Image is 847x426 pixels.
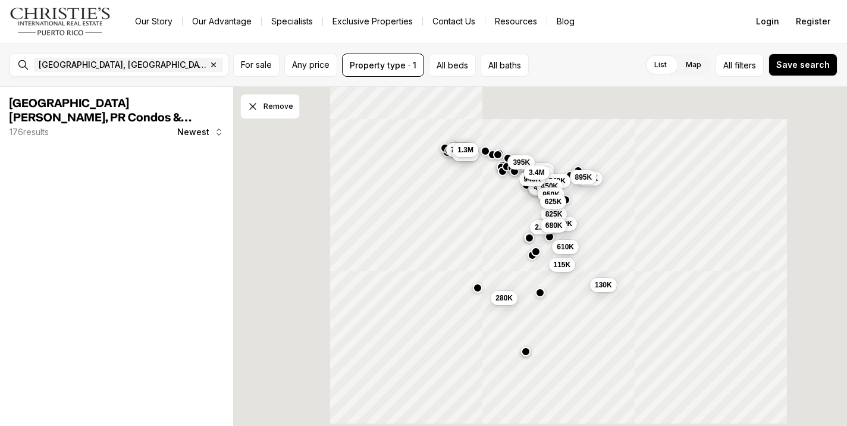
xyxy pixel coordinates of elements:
span: [GEOGRAPHIC_DATA][PERSON_NAME], PR Condos & Apartments for Sale [10,98,192,138]
a: Our Advantage [183,13,261,30]
button: 625K [540,195,567,209]
button: Save search [768,54,837,76]
button: 950K [538,187,564,202]
a: Resources [485,13,547,30]
button: 130K [590,278,617,292]
button: 349K [576,171,603,186]
span: 799K [451,145,468,154]
span: 435K [534,183,551,192]
a: Exclusive Properties [323,13,422,30]
a: Blog [547,13,584,30]
a: Our Story [126,13,182,30]
button: Register [789,10,837,33]
span: 945K [524,174,541,184]
span: Save search [776,60,830,70]
button: 1.29M [525,162,554,177]
button: 995K [528,181,555,195]
button: 280K [491,291,517,305]
span: 249K [548,176,566,186]
span: 280K [495,293,513,303]
button: 680K [541,218,567,233]
span: 950K [542,190,560,199]
button: 825K [541,207,567,221]
span: 830K [457,149,474,158]
button: Any price [284,54,337,77]
span: 1.3M [457,145,473,155]
span: 625K [545,197,562,206]
span: Any price [292,60,330,70]
span: Newest [177,127,209,137]
button: 830K [452,146,479,161]
span: 450K [541,181,559,191]
button: Login [749,10,786,33]
button: 2.3M [530,220,556,234]
button: 435K [529,180,556,195]
span: 395K [513,157,530,167]
a: Specialists [262,13,322,30]
label: List [645,54,676,76]
button: 799K [446,142,473,156]
span: 3.4M [529,167,545,177]
span: Register [796,17,830,26]
span: 895K [575,172,592,181]
button: Contact Us [423,13,485,30]
span: [GEOGRAPHIC_DATA], [GEOGRAPHIC_DATA], [GEOGRAPHIC_DATA] [39,60,206,70]
span: 2.3M [535,223,551,232]
button: All baths [481,54,529,77]
button: 5M [507,155,527,169]
button: 610K [552,240,579,254]
label: Map [676,54,711,76]
button: For sale [233,54,280,77]
span: filters [735,59,756,71]
button: 395K [508,155,535,169]
span: All [723,59,732,71]
button: Allfilters [716,54,764,77]
button: All beds [429,54,476,77]
button: 895K [570,170,597,184]
span: 825K [545,209,563,219]
span: 115K [554,260,571,270]
button: Property type · 1 [342,54,424,77]
button: 3.4M [524,165,550,179]
button: 1.3M [453,143,478,157]
button: 450K [537,179,563,193]
button: 945K [519,172,546,186]
img: logo [10,7,111,36]
span: 680K [545,221,563,230]
span: 130K [595,280,612,290]
button: Dismiss drawing [240,94,300,119]
button: 115K [549,258,576,272]
span: 610K [557,242,574,252]
button: Newest [170,120,231,144]
span: Login [756,17,779,26]
button: 249K [544,174,570,188]
span: For sale [241,60,272,70]
p: 176 results [10,127,49,137]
